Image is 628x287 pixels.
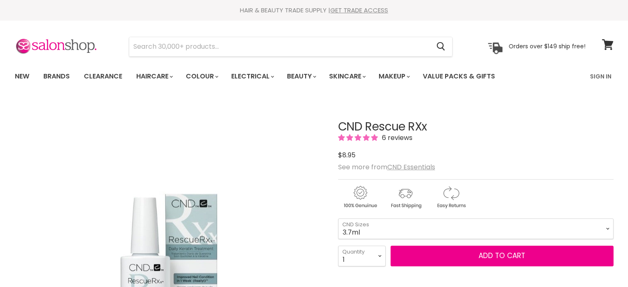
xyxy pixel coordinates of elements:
[338,185,382,210] img: genuine.gif
[330,6,388,14] a: GET TRADE ACCESS
[379,133,412,142] span: 6 reviews
[78,68,128,85] a: Clearance
[37,68,76,85] a: Brands
[417,68,501,85] a: Value Packs & Gifts
[338,150,355,160] span: $8.95
[338,133,379,142] span: 4.83 stars
[509,43,585,50] p: Orders over $149 ship free!
[323,68,371,85] a: Skincare
[5,6,624,14] div: HAIR & BEAUTY TRADE SUPPLY |
[372,68,415,85] a: Makeup
[130,68,178,85] a: Haircare
[384,185,427,210] img: shipping.gif
[430,37,452,56] button: Search
[429,185,473,210] img: returns.gif
[585,68,616,85] a: Sign In
[129,37,453,57] form: Product
[281,68,321,85] a: Beauty
[338,246,386,266] select: Quantity
[180,68,223,85] a: Colour
[338,121,614,133] h1: CND Rescue RXx
[479,251,525,261] span: Add to cart
[338,162,435,172] span: See more from
[387,162,435,172] a: CND Essentials
[225,68,279,85] a: Electrical
[5,64,624,88] nav: Main
[129,37,430,56] input: Search
[9,68,36,85] a: New
[391,246,614,266] button: Add to cart
[9,64,543,88] ul: Main menu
